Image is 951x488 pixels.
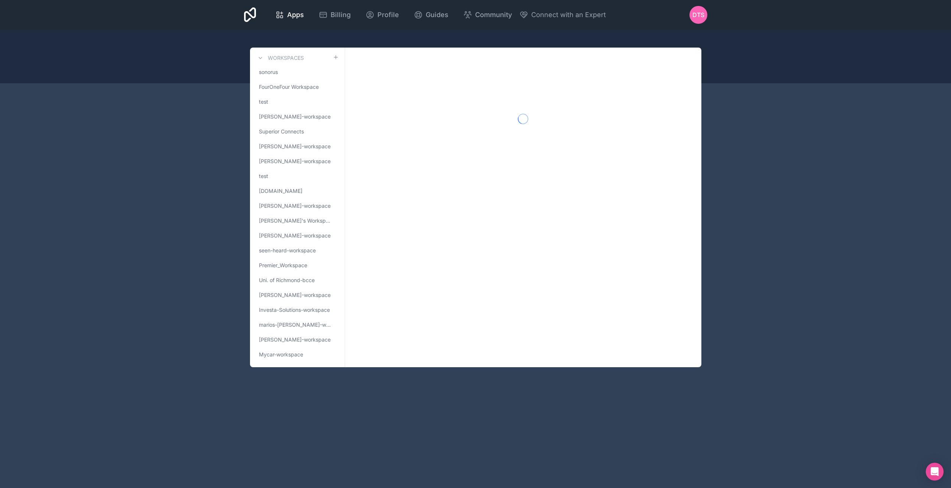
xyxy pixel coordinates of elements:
a: Mycar-workspace [256,348,339,361]
span: Investa-Solutions-workspace [259,306,330,314]
span: [PERSON_NAME]-workspace [259,143,331,150]
a: FourOneFour Workspace [256,80,339,94]
a: [PERSON_NAME]-workspace [256,110,339,123]
button: Connect with an Expert [519,10,606,20]
a: [PERSON_NAME]-workspace [256,229,339,242]
span: [PERSON_NAME]'s Workspace [259,217,333,224]
span: test [259,98,268,106]
a: Billing [313,7,357,23]
span: DTS [692,10,704,19]
span: Billing [331,10,351,20]
a: Apps [269,7,310,23]
a: Profile [360,7,405,23]
a: Uni. of Richmond-bcce [256,274,339,287]
span: Guides [426,10,448,20]
a: [DOMAIN_NAME] [256,184,339,198]
span: [PERSON_NAME]-workspace [259,336,331,343]
span: Apps [287,10,304,20]
span: Connect with an Expert [531,10,606,20]
span: [PERSON_NAME]-workspace [259,232,331,239]
span: [PERSON_NAME]-workspace [259,202,331,210]
a: [PERSON_NAME]-workspace [256,199,339,213]
span: [DOMAIN_NAME] [259,187,302,195]
a: seen-heard-workspace [256,244,339,257]
h3: Workspaces [268,54,304,62]
a: test [256,95,339,109]
span: Profile [377,10,399,20]
a: Guides [408,7,454,23]
span: FourOneFour Workspace [259,83,319,91]
a: Premier_Workspace [256,259,339,272]
span: marios-[PERSON_NAME]-workspace [259,321,333,329]
a: Community [457,7,518,23]
span: Superior Connects [259,128,304,135]
a: Workspaces [256,54,304,62]
a: [PERSON_NAME]-workspace [256,140,339,153]
span: Uni. of Richmond-bcce [259,277,315,284]
a: [PERSON_NAME]'s Workspace [256,214,339,227]
a: sonorus [256,65,339,79]
span: Premier_Workspace [259,262,307,269]
span: Community [475,10,512,20]
a: [PERSON_NAME]-workspace [256,333,339,346]
span: seen-heard-workspace [259,247,316,254]
div: Open Intercom Messenger [926,463,944,481]
a: [PERSON_NAME]-workspace [256,288,339,302]
span: Mycar-workspace [259,351,303,358]
span: [PERSON_NAME]-workspace [259,113,331,120]
a: Superior Connects [256,125,339,138]
span: test [259,172,268,180]
a: [PERSON_NAME]-workspace [256,155,339,168]
span: sonorus [259,68,278,76]
span: [PERSON_NAME]-workspace [259,291,331,299]
span: [PERSON_NAME]-workspace [259,158,331,165]
a: Investa-Solutions-workspace [256,303,339,317]
a: test [256,169,339,183]
a: marios-[PERSON_NAME]-workspace [256,318,339,332]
